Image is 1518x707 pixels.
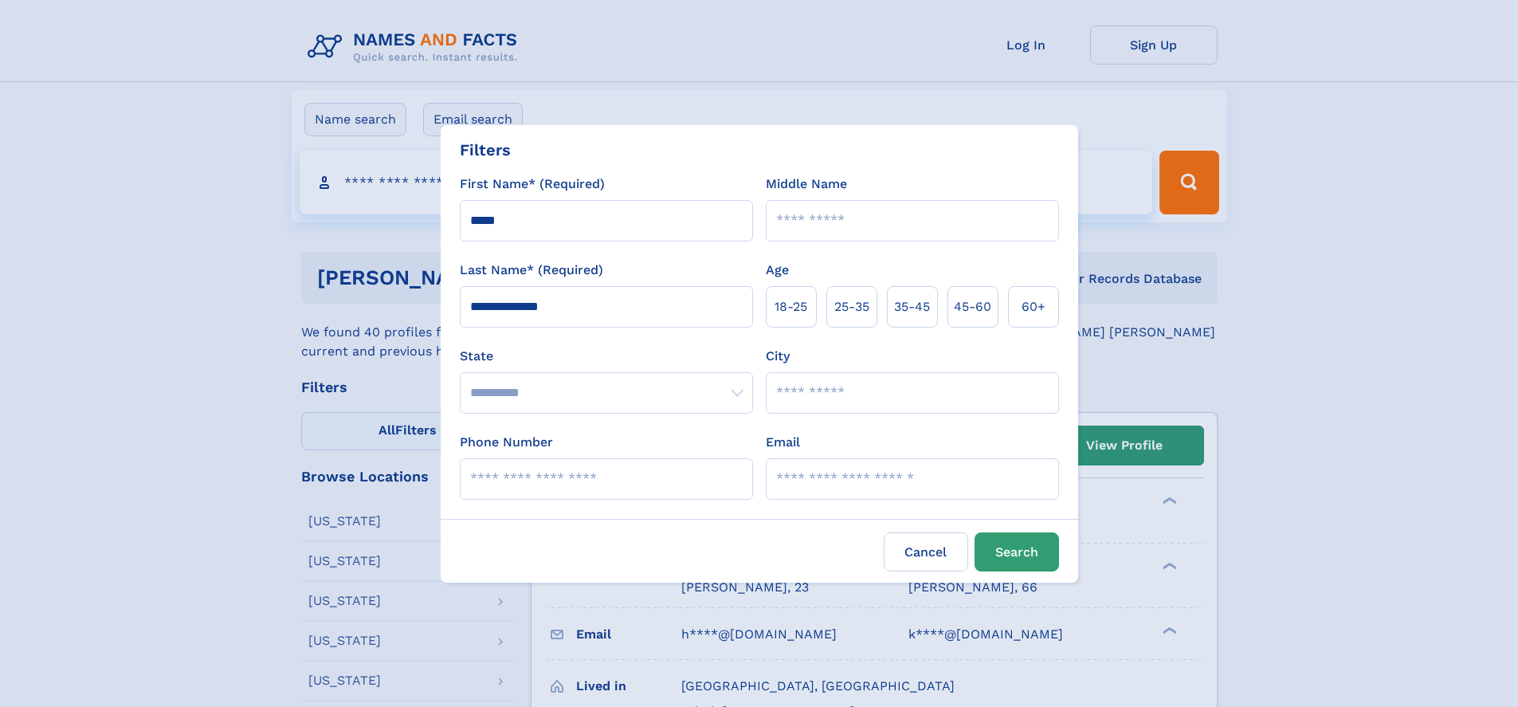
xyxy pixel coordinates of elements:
label: Middle Name [766,175,847,194]
span: 25‑35 [834,297,869,316]
label: Last Name* (Required) [460,261,603,280]
label: City [766,347,790,366]
label: Age [766,261,789,280]
label: Email [766,433,800,452]
span: 35‑45 [894,297,930,316]
span: 18‑25 [775,297,807,316]
label: Phone Number [460,433,553,452]
div: Filters [460,138,511,162]
span: 45‑60 [954,297,991,316]
span: 60+ [1022,297,1045,316]
button: Search [975,532,1059,571]
label: State [460,347,753,366]
label: First Name* (Required) [460,175,605,194]
label: Cancel [884,532,968,571]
